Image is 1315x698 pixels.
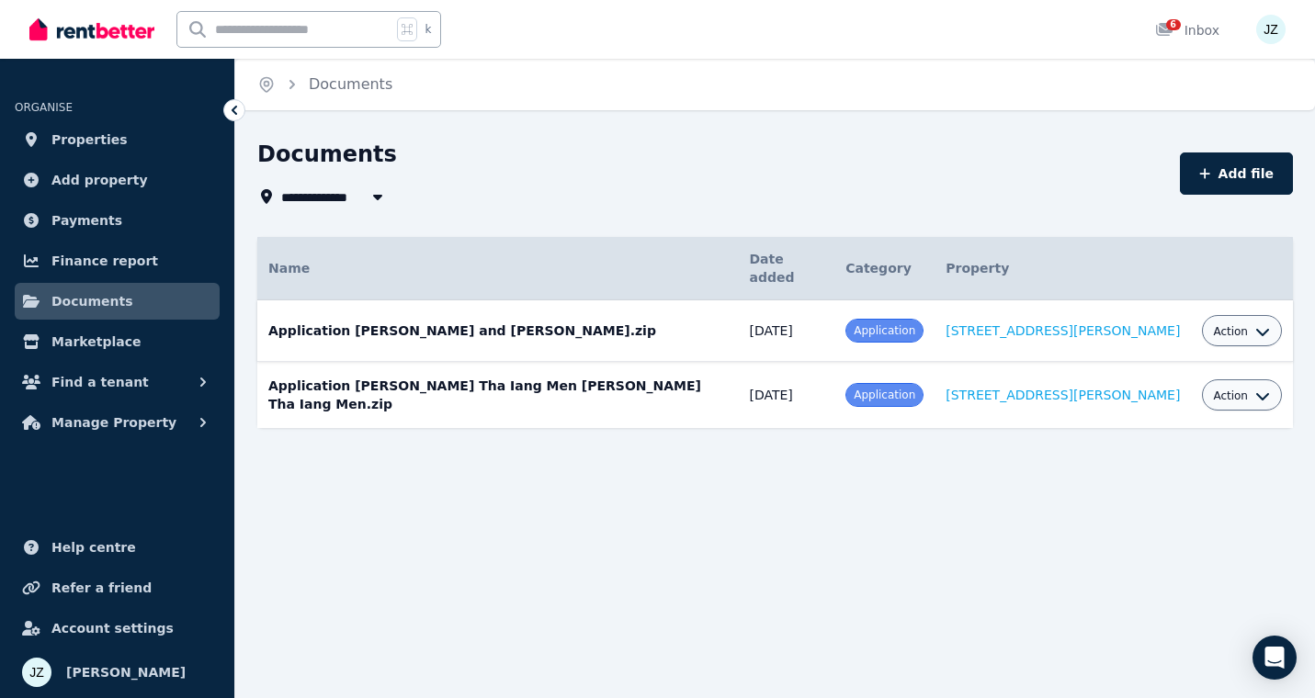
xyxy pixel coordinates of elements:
[51,371,149,393] span: Find a tenant
[257,362,738,429] td: Application [PERSON_NAME] Tha Iang Men [PERSON_NAME] Tha Iang Men.zip
[935,237,1191,300] th: Property
[1256,15,1286,44] img: James Zhu
[425,22,431,37] span: k
[15,121,220,158] a: Properties
[51,129,128,151] span: Properties
[15,162,220,198] a: Add property
[51,331,141,353] span: Marketplace
[15,569,220,606] a: Refer a friend
[51,411,176,433] span: Manage Property
[946,323,1180,338] a: [STREET_ADDRESS][PERSON_NAME]
[1155,21,1219,39] div: Inbox
[51,169,148,191] span: Add property
[29,16,154,43] img: RentBetter
[946,388,1180,402] a: [STREET_ADDRESS][PERSON_NAME]
[257,140,397,169] h1: Documents
[51,577,152,599] span: Refer a friend
[15,610,220,647] a: Account settings
[15,323,220,360] a: Marketplace
[257,300,738,362] td: Application [PERSON_NAME] and [PERSON_NAME].zip
[268,261,310,276] span: Name
[235,59,414,110] nav: Breadcrumb
[22,658,51,687] img: James Zhu
[1213,324,1270,339] button: Action
[51,250,158,272] span: Finance report
[15,101,73,114] span: ORGANISE
[15,529,220,566] a: Help centre
[66,661,186,683] span: [PERSON_NAME]
[1213,388,1248,403] span: Action
[1213,324,1248,339] span: Action
[834,237,935,300] th: Category
[15,202,220,239] a: Payments
[1180,152,1293,195] button: Add file
[309,75,392,93] a: Documents
[1253,636,1297,680] div: Open Intercom Messenger
[15,242,220,279] a: Finance report
[15,283,220,320] a: Documents
[1213,388,1270,403] button: Action
[738,300,834,362] td: [DATE]
[51,617,174,639] span: Account settings
[1166,19,1181,30] span: 6
[51,209,122,231] span: Payments
[854,324,915,337] span: Application
[15,404,220,441] button: Manage Property
[15,364,220,400] button: Find a tenant
[738,362,834,429] td: [DATE]
[854,388,915,401] span: Application
[51,290,133,312] span: Documents
[738,237,834,300] th: Date added
[51,536,136,558] span: Help centre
